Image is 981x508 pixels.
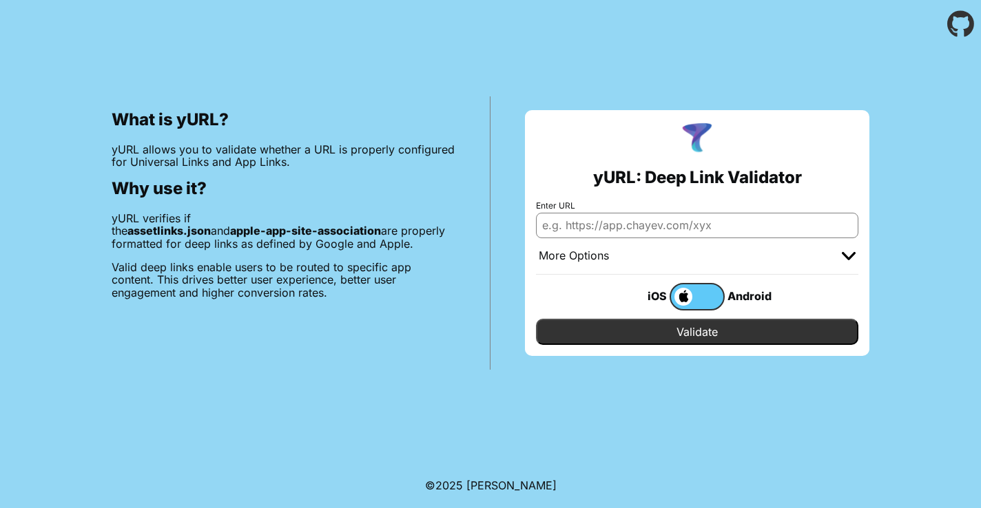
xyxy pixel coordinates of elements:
[112,212,455,250] p: yURL verifies if the and are properly formatted for deep links as defined by Google and Apple.
[536,201,858,211] label: Enter URL
[230,224,381,237] b: apple-app-site-association
[127,224,211,237] b: assetlinks.json
[425,463,557,508] footer: ©
[466,478,557,492] a: Michael Ibragimchayev's Personal Site
[615,287,670,305] div: iOS
[536,213,858,237] input: e.g. https://app.chayev.com/xyx
[842,252,856,260] img: chevron
[112,143,455,169] p: yURL allows you to validate whether a URL is properly configured for Universal Links and App Links.
[593,168,802,187] h2: yURL: Deep Link Validator
[435,478,463,492] span: 2025
[112,261,455,299] p: Valid deep links enable users to be routed to specific app content. This drives better user exper...
[112,110,455,129] h2: What is yURL?
[725,287,780,305] div: Android
[539,249,609,263] div: More Options
[112,179,455,198] h2: Why use it?
[536,319,858,345] input: Validate
[679,121,715,157] img: yURL Logo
